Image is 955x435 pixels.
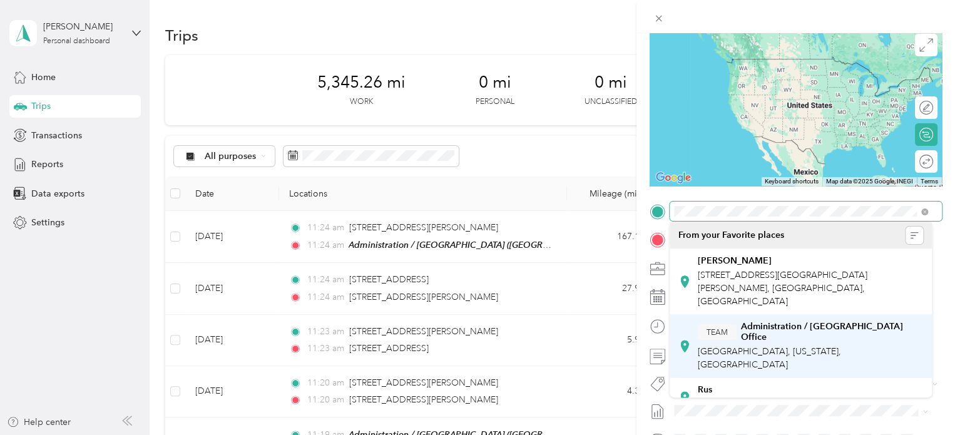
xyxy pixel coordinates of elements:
[698,384,712,396] strong: Rus
[698,255,772,267] strong: [PERSON_NAME]
[885,365,955,435] iframe: Everlance-gr Chat Button Frame
[826,178,913,185] span: Map data ©2025 Google, INEGI
[653,170,694,186] a: Open this area in Google Maps (opens a new window)
[678,230,784,241] span: From your Favorite places
[698,346,841,370] span: [GEOGRAPHIC_DATA], [US_STATE], [GEOGRAPHIC_DATA]
[653,170,694,186] img: Google
[765,177,819,186] button: Keyboard shortcuts
[741,321,924,343] strong: Administration / [GEOGRAPHIC_DATA] Office
[698,270,867,307] span: [STREET_ADDRESS][GEOGRAPHIC_DATA][PERSON_NAME], [GEOGRAPHIC_DATA], [GEOGRAPHIC_DATA]
[707,326,728,337] span: TEAM
[698,324,737,340] button: TEAM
